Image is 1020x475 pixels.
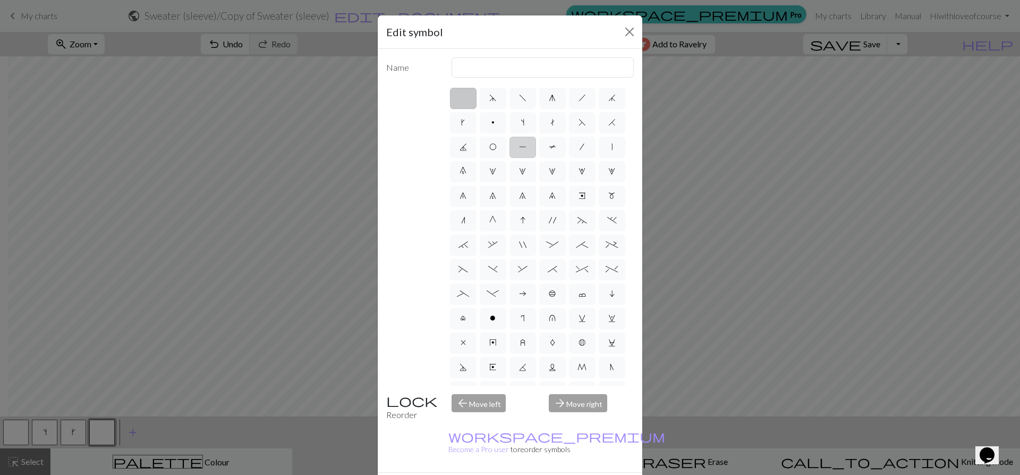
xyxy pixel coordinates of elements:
small: to reorder symbols [448,432,665,454]
span: I [520,216,525,224]
span: B [579,338,585,347]
span: i [609,289,615,298]
h5: Edit symbol [386,24,443,40]
a: Become a Pro user [448,432,665,454]
span: t [550,118,555,127]
span: b [549,289,556,298]
span: x [461,338,466,347]
span: - [487,289,499,298]
span: n [461,216,465,224]
span: d [489,94,497,102]
span: ' [549,216,556,224]
span: 3 [549,167,556,176]
span: M [577,363,586,371]
span: c [579,289,586,298]
span: r [521,314,524,322]
span: o [490,314,496,322]
span: z [520,338,525,347]
span: k [461,118,465,127]
span: y [489,338,497,347]
span: D [460,363,467,371]
span: H [608,118,616,127]
button: Close [621,23,638,40]
span: 7 [489,191,496,200]
span: workspace_premium [448,429,665,444]
span: J [460,143,467,151]
span: _ [457,289,469,298]
span: L [549,363,556,371]
span: 4 [579,167,585,176]
span: ) [488,265,498,273]
span: / [580,143,584,151]
span: K [519,363,526,371]
span: ^ [576,265,588,273]
span: u [549,314,556,322]
span: 2 [519,167,526,176]
span: : [546,240,558,249]
span: l [460,314,466,322]
div: Reorder [380,394,445,421]
span: e [579,191,585,200]
span: G [489,216,496,224]
span: 5 [608,167,615,176]
span: v [579,314,586,322]
span: ; [576,240,588,249]
iframe: chat widget [975,432,1009,464]
label: Name [380,57,445,78]
span: w [608,314,616,322]
span: " [519,240,526,249]
span: 6 [460,191,466,200]
span: ( [458,265,468,273]
span: a [519,289,526,298]
span: F [579,118,586,127]
span: & [518,265,528,273]
span: ~ [577,216,587,224]
span: ` [458,240,468,249]
span: 1 [489,167,496,176]
span: j [608,94,616,102]
span: E [489,363,496,371]
span: 8 [519,191,526,200]
span: N [610,363,614,371]
span: p [491,118,495,127]
span: h [579,94,586,102]
span: 0 [460,167,466,176]
span: + [606,240,618,249]
span: g [549,94,556,102]
span: , [488,240,498,249]
span: m [608,191,615,200]
span: | [611,143,613,151]
span: . [607,216,617,224]
span: T [549,143,556,151]
span: C [608,338,616,347]
span: A [550,338,555,347]
span: 9 [549,191,556,200]
span: s [521,118,524,127]
span: P [519,143,526,151]
span: % [606,265,618,273]
span: O [489,143,497,151]
span: f [519,94,526,102]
